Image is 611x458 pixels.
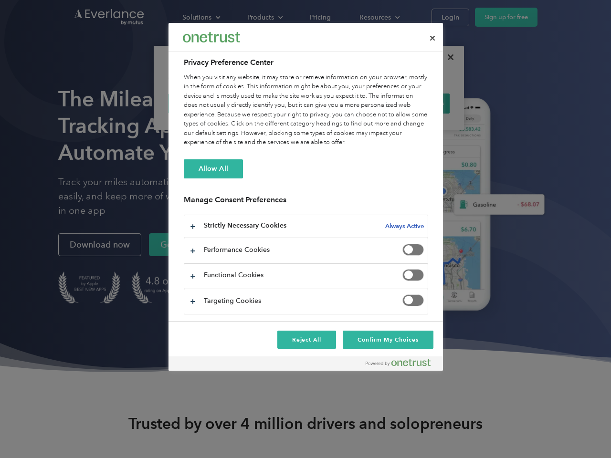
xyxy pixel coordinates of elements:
[277,331,337,349] button: Reject All
[343,331,433,349] button: Confirm My Choices
[366,359,438,371] a: Powered by OneTrust Opens in a new Tab
[169,23,443,371] div: Preference center
[366,359,431,366] img: Powered by OneTrust Opens in a new Tab
[184,57,428,68] h2: Privacy Preference Center
[184,73,428,147] div: When you visit any website, it may store or retrieve information on your browser, mostly in the f...
[169,23,443,371] div: Privacy Preference Center
[422,28,443,49] button: Close
[184,195,428,210] h3: Manage Consent Preferences
[183,32,240,42] img: Everlance
[184,159,243,178] button: Allow All
[183,28,240,47] div: Everlance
